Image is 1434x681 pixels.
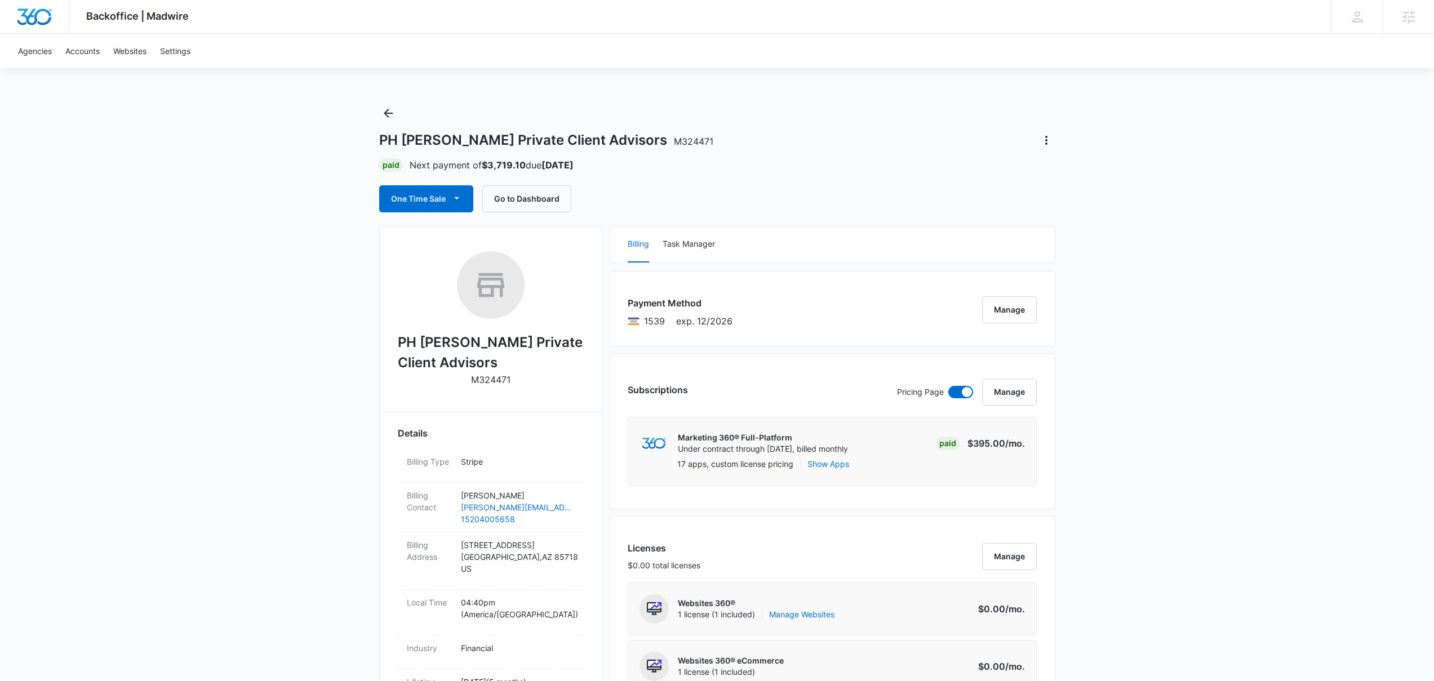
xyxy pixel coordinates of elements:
a: [PERSON_NAME][EMAIL_ADDRESS][DOMAIN_NAME] [461,501,575,513]
a: Settings [153,34,197,68]
p: 17 apps, custom license pricing [677,458,793,470]
p: Websites 360® eCommerce [678,655,784,666]
div: Billing Address[STREET_ADDRESS][GEOGRAPHIC_DATA],AZ 85718US [398,532,584,590]
p: M324471 [471,373,510,386]
a: 15204005658 [461,513,575,525]
p: $0.00 total licenses [628,559,700,571]
p: Financial [461,642,575,654]
div: IndustryFinancial [398,635,584,669]
button: Show Apps [807,458,849,470]
button: Manage [982,296,1037,323]
p: Under contract through [DATE], billed monthly [678,443,848,455]
a: Websites [106,34,153,68]
div: Paid [936,437,960,450]
button: Manage [982,379,1037,406]
button: One Time Sale [379,185,473,212]
h3: Licenses [628,541,700,555]
h3: Subscriptions [628,383,688,397]
p: $0.00 [972,602,1025,616]
dt: Billing Address [407,539,452,563]
h1: PH [PERSON_NAME] Private Client Advisors [379,132,713,149]
span: M324471 [674,136,713,147]
img: marketing360Logo [642,438,666,449]
span: Details [398,426,428,440]
div: Local Time04:40pm (America/[GEOGRAPHIC_DATA]) [398,590,584,635]
strong: [DATE] [541,159,574,171]
button: Manage [982,543,1037,570]
div: Billing Contact[PERSON_NAME][PERSON_NAME][EMAIL_ADDRESS][DOMAIN_NAME]15204005658 [398,483,584,532]
a: Accounts [59,34,106,68]
a: Agencies [11,34,59,68]
dt: Billing Type [407,456,452,468]
p: 04:40pm ( America/[GEOGRAPHIC_DATA] ) [461,597,575,620]
span: 1 license (1 included) [678,666,784,678]
p: Websites 360® [678,598,834,609]
p: [STREET_ADDRESS] [GEOGRAPHIC_DATA] , AZ 85718 US [461,539,575,575]
span: Visa ending with [644,314,665,328]
p: Stripe [461,456,575,468]
div: Billing TypeStripe [398,449,584,483]
span: /mo. [1005,438,1025,449]
dt: Billing Contact [407,489,452,513]
button: Actions [1037,131,1055,149]
dt: Local Time [407,597,452,608]
span: /mo. [1005,661,1025,672]
p: Marketing 360® Full-Platform [678,432,848,443]
span: exp. 12/2026 [676,314,732,328]
button: Back [379,104,397,122]
a: Manage Websites [769,609,834,620]
p: Next payment of due [410,158,574,172]
span: 1 license (1 included) [678,609,834,620]
p: [PERSON_NAME] [461,489,575,501]
button: Task Manager [663,226,715,262]
span: /mo. [1005,603,1025,615]
h2: PH [PERSON_NAME] Private Client Advisors [398,332,584,373]
button: Go to Dashboard [482,185,571,212]
span: Backoffice | Madwire [86,10,189,22]
p: Pricing Page [897,386,944,398]
h3: Payment Method [628,296,732,310]
p: $395.00 [967,437,1025,450]
div: Paid [379,158,403,172]
p: $0.00 [972,660,1025,673]
button: Billing [628,226,649,262]
strong: $3,719.10 [482,159,526,171]
dt: Industry [407,642,452,654]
